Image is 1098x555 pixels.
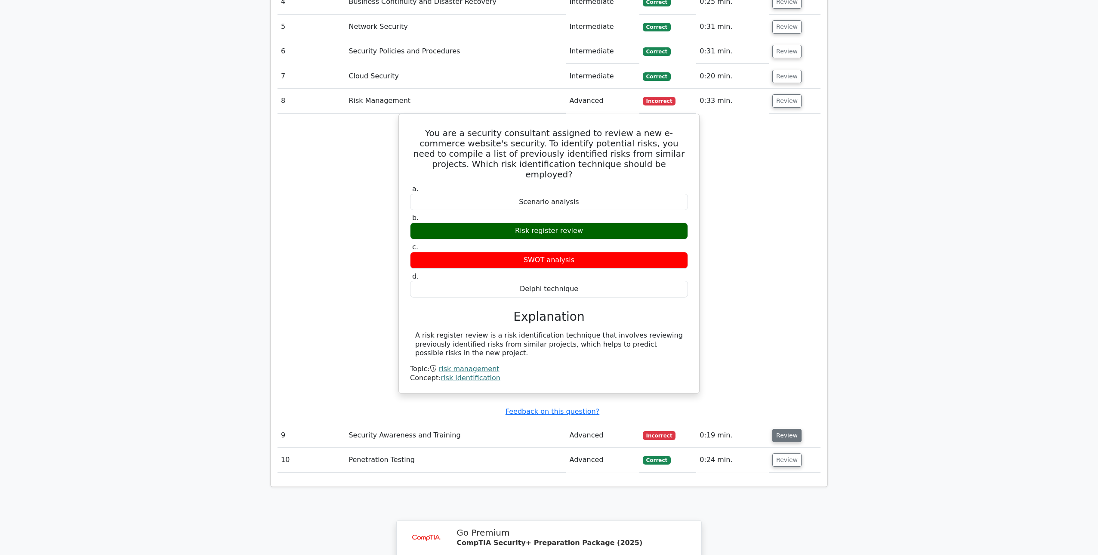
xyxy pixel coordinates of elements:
div: SWOT analysis [410,252,688,269]
td: 0:20 min. [696,64,769,89]
span: d. [412,272,419,280]
span: c. [412,243,418,251]
span: Incorrect [643,97,676,105]
td: 0:19 min. [696,423,769,448]
td: 0:33 min. [696,89,769,113]
a: risk management [439,365,500,373]
button: Review [772,94,802,108]
div: A risk register review is a risk identification technique that involves reviewing previously iden... [415,331,683,358]
button: Review [772,453,802,467]
td: Risk Management [345,89,566,113]
td: 8 [278,89,345,113]
span: b. [412,214,419,222]
td: Network Security [345,15,566,39]
div: Concept: [410,374,688,383]
div: Topic: [410,365,688,374]
td: Intermediate [566,15,639,39]
button: Review [772,70,802,83]
div: Delphi technique [410,281,688,298]
td: 5 [278,15,345,39]
span: Incorrect [643,431,676,440]
a: Feedback on this question? [506,407,599,415]
td: Security Awareness and Training [345,423,566,448]
td: 9 [278,423,345,448]
td: 0:24 min. [696,448,769,472]
td: 10 [278,448,345,472]
td: Cloud Security [345,64,566,89]
button: Review [772,429,802,442]
td: Advanced [566,448,639,472]
td: Advanced [566,423,639,448]
span: a. [412,185,419,193]
button: Review [772,20,802,34]
span: Correct [643,456,671,465]
td: Advanced [566,89,639,113]
h3: Explanation [415,310,683,324]
td: Security Policies and Procedures [345,39,566,64]
td: Penetration Testing [345,448,566,472]
div: Scenario analysis [410,194,688,211]
td: Intermediate [566,64,639,89]
a: risk identification [441,374,500,382]
td: Intermediate [566,39,639,64]
td: 0:31 min. [696,39,769,64]
div: Risk register review [410,223,688,239]
td: 0:31 min. [696,15,769,39]
span: Correct [643,23,671,31]
span: Correct [643,47,671,56]
td: 7 [278,64,345,89]
td: 6 [278,39,345,64]
span: Correct [643,72,671,81]
h5: You are a security consultant assigned to review a new e-commerce website's security. To identify... [409,128,689,180]
button: Review [772,45,802,58]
